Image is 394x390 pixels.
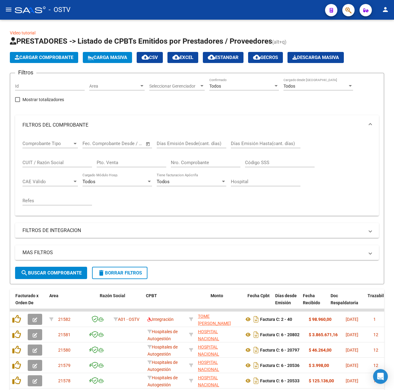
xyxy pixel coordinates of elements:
[10,30,35,35] a: Video tutorial
[89,84,139,89] span: Area
[260,348,300,353] strong: Factura C: 6 - 20797
[260,332,300,337] strong: Factura C: 6 - 20802
[15,267,87,279] button: Buscar Comprobante
[309,332,338,337] strong: $ 3.865.671,16
[157,179,170,184] span: Todos
[209,84,221,89] span: Todos
[309,378,334,383] strong: $ 125.136,00
[22,96,64,103] span: Mostrar totalizadores
[145,140,152,148] button: Open calendar
[328,289,365,316] datatable-header-cell: Doc Respaldatoria
[100,293,125,298] span: Razón Social
[368,293,392,298] span: Trazabilidad
[88,55,127,60] span: Carga Masiva
[147,345,178,357] span: Hospitales de Autogestión
[373,348,378,353] span: 12
[198,344,239,357] div: 30635976809
[346,348,358,353] span: [DATE]
[373,317,376,322] span: 1
[5,6,12,13] mat-icon: menu
[147,375,178,387] span: Hospitales de Autogestión
[147,317,174,322] span: Integración
[252,345,260,355] i: Descargar documento
[253,53,260,61] mat-icon: cloud_download
[149,84,199,89] span: Seleccionar Gerenciador
[98,270,142,276] span: Borrar Filtros
[58,332,70,337] span: 21581
[172,53,180,61] mat-icon: cloud_download
[252,314,260,324] i: Descargar documento
[292,55,339,60] span: Descarga Masiva
[97,289,143,316] datatable-header-cell: Razón Social
[10,52,78,63] button: Cargar Comprobante
[146,293,157,298] span: CPBT
[82,179,95,184] span: Todos
[147,329,178,341] span: Hospitales de Autogestión
[253,55,278,60] span: Gecros
[15,223,379,238] mat-expansion-panel-header: FILTROS DE INTEGRACION
[143,289,208,316] datatable-header-cell: CPBT
[198,359,239,372] div: 30635976809
[252,376,260,386] i: Descargar documento
[22,227,364,234] mat-panel-title: FILTROS DE INTEGRACION
[373,332,378,337] span: 12
[15,68,36,77] h3: Filtros
[49,3,70,17] span: - OSTV
[22,122,364,128] mat-panel-title: FILTROS DEL COMPROBANTE
[287,52,344,63] app-download-masive: Descarga masiva de comprobantes (adjuntos)
[309,348,332,353] strong: $ 46.264,00
[47,289,88,316] datatable-header-cell: Area
[83,52,132,63] button: Carga Masiva
[22,179,72,184] span: CAE Válido
[58,348,70,353] span: 21580
[58,378,70,383] span: 21578
[21,270,82,276] span: Buscar Comprobante
[172,55,193,60] span: EXCEL
[287,52,344,63] button: Descarga Masiva
[82,141,107,146] input: Fecha inicio
[198,374,239,387] div: 30635976809
[137,52,163,63] button: CSV
[346,332,358,337] span: [DATE]
[98,269,105,277] mat-icon: delete
[303,293,320,305] span: Fecha Recibido
[346,317,358,322] span: [DATE]
[198,329,231,355] span: HOSPITAL NACIONAL PROFESOR [PERSON_NAME]
[113,141,143,146] input: Fecha fin
[167,52,198,63] button: EXCEL
[22,249,364,256] mat-panel-title: MAS FILTROS
[142,53,149,61] mat-icon: cloud_download
[15,115,379,135] mat-expansion-panel-header: FILTROS DEL COMPROBANTE
[22,141,72,146] span: Comprobante Tipo
[248,52,283,63] button: Gecros
[211,293,223,298] span: Monto
[58,363,70,368] span: 21579
[260,317,292,322] strong: Factura C: 2 - 40
[245,289,273,316] datatable-header-cell: Fecha Cpbt
[198,314,231,326] span: TOME [PERSON_NAME]
[373,363,378,368] span: 12
[382,6,389,13] mat-icon: person
[13,289,47,316] datatable-header-cell: Facturado x Orden De
[198,328,239,341] div: 30635976809
[142,55,158,60] span: CSV
[247,293,270,298] span: Fecha Cpbt
[260,363,300,368] strong: Factura C: 6 - 20536
[283,84,295,89] span: Todos
[272,39,287,45] span: (alt+q)
[21,269,28,277] mat-icon: search
[373,369,388,384] div: Open Intercom Messenger
[346,378,358,383] span: [DATE]
[15,293,38,305] span: Facturado x Orden De
[198,313,239,326] div: 20397174434
[208,289,245,316] datatable-header-cell: Monto
[273,289,300,316] datatable-header-cell: Días desde Emisión
[15,135,379,216] div: FILTROS DEL COMPROBANTE
[275,293,297,305] span: Días desde Emisión
[309,317,332,322] strong: $ 98.960,00
[208,55,239,60] span: Estandar
[300,289,328,316] datatable-header-cell: Fecha Recibido
[309,363,329,368] strong: $ 3.998,00
[58,317,70,322] span: 21582
[10,37,272,45] span: PRESTADORES -> Listado de CPBTs Emitidos por Prestadores / Proveedores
